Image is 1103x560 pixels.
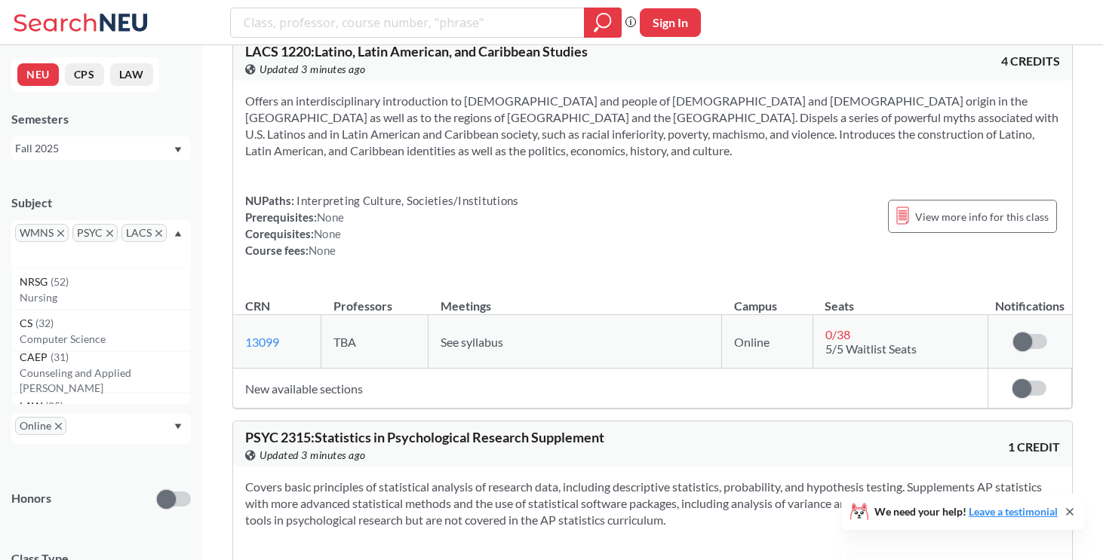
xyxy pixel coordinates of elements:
[441,335,503,349] span: See syllabus
[11,413,191,444] div: OnlineX to remove pillDropdown arrow
[106,230,113,237] svg: X to remove pill
[813,283,988,315] th: Seats
[722,283,813,315] th: Campus
[594,12,612,33] svg: magnifying glass
[20,315,35,332] span: CS
[825,327,850,341] span: 0 / 38
[20,274,51,290] span: NRSG
[245,93,1060,159] section: Offers an interdisciplinary introduction to [DEMOGRAPHIC_DATA] and people of [DEMOGRAPHIC_DATA] a...
[245,429,604,445] span: PSYC 2315 : Statistics in Psychological Research Supplement
[429,283,722,315] th: Meetings
[245,192,518,259] div: NUPaths: Prerequisites: Corequisites: Course fees:
[260,61,366,78] span: Updated 3 minutes ago
[20,398,45,415] span: LAW
[988,283,1071,315] th: Notifications
[20,332,190,347] p: Computer Science
[294,194,518,207] span: Interpreting Culture, Societies/Institutions
[174,147,182,153] svg: Dropdown arrow
[110,63,153,86] button: LAW
[321,283,429,315] th: Professors
[51,275,69,288] span: ( 52 )
[1001,53,1060,69] span: 4 CREDITS
[45,399,63,412] span: ( 25 )
[57,230,64,237] svg: X to remove pill
[20,290,190,305] p: Nursing
[11,490,51,507] p: Honors
[317,210,344,224] span: None
[260,447,366,464] span: Updated 3 minutes ago
[321,315,429,369] td: TBA
[174,231,182,237] svg: Dropdown arrow
[15,417,66,435] span: OnlineX to remove pill
[17,63,59,86] button: NEU
[242,10,573,35] input: Class, professor, course number, "phrase"
[915,207,1049,226] span: View more info for this class
[825,341,917,356] span: 5/5 Waitlist Seats
[1008,439,1060,455] span: 1 CREDIT
[55,423,62,430] svg: X to remove pill
[35,317,54,329] span: ( 32 )
[969,505,1058,518] a: Leave a testimonial
[314,227,341,240] span: None
[72,224,118,242] span: PSYCX to remove pill
[233,369,988,409] td: New available sections
[245,43,588,60] span: LACS 1220 : Latino, Latin American, and Caribbean Studies
[20,366,190,396] p: Counseling and Applied [PERSON_NAME]
[65,63,104,86] button: CPS
[245,335,279,349] a: 13099
[51,350,69,363] span: ( 31 )
[11,220,191,268] div: WMNSX to remove pillPSYCX to remove pillLACSX to remove pillDropdown arrowNRSG(52)NursingCS(32)Co...
[11,136,191,161] div: Fall 2025Dropdown arrow
[15,140,173,157] div: Fall 2025
[584,8,622,38] div: magnifying glass
[722,315,813,369] td: Online
[874,506,1058,517] span: We need your help!
[15,224,69,242] span: WMNSX to remove pill
[11,194,191,211] div: Subject
[155,230,162,237] svg: X to remove pill
[174,424,182,430] svg: Dropdown arrow
[245,479,1060,528] section: Covers basic principles of statistical analysis of research data, including descriptive statistic...
[11,111,191,127] div: Semesters
[121,224,167,242] span: LACSX to remove pill
[20,349,51,366] span: CAEP
[245,298,270,314] div: CRN
[309,243,336,257] span: None
[640,8,701,37] button: Sign In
